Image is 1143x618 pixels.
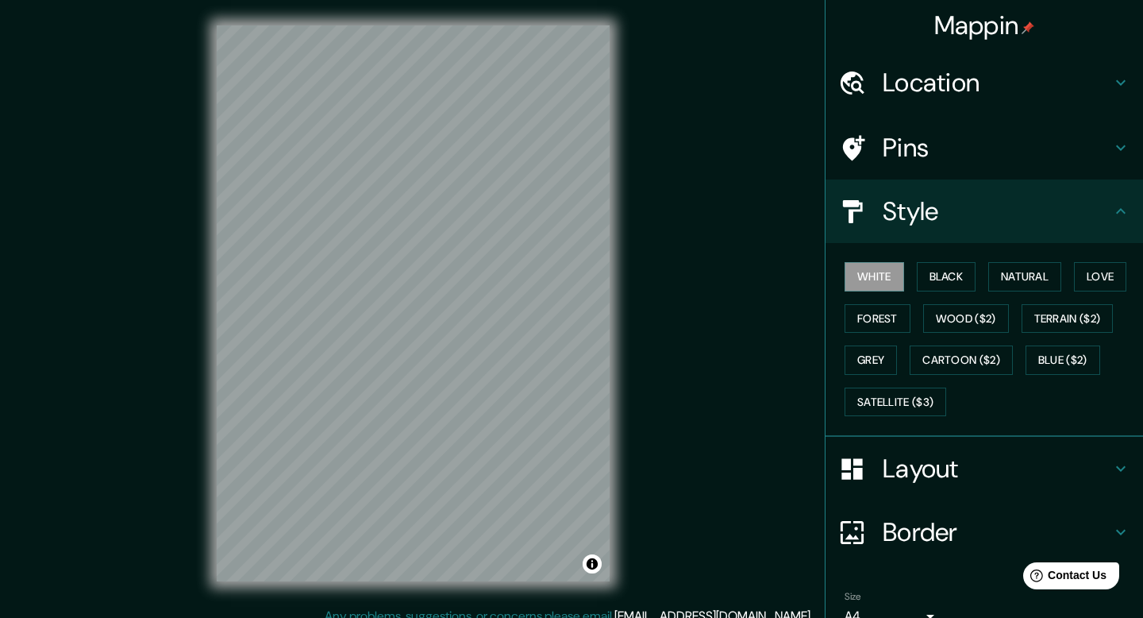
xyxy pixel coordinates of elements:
[934,10,1035,41] h4: Mappin
[1022,304,1114,334] button: Terrain ($2)
[883,195,1111,227] h4: Style
[1022,21,1034,34] img: pin-icon.png
[883,67,1111,98] h4: Location
[845,304,910,334] button: Forest
[883,453,1111,485] h4: Layout
[845,388,946,417] button: Satellite ($3)
[845,346,897,375] button: Grey
[1074,262,1126,292] button: Love
[910,346,1013,375] button: Cartoon ($2)
[1026,346,1100,375] button: Blue ($2)
[825,116,1143,180] div: Pins
[583,554,602,574] button: Toggle attribution
[217,25,610,581] canvas: Map
[825,180,1143,243] div: Style
[1002,556,1126,601] iframe: Help widget launcher
[825,437,1143,500] div: Layout
[883,132,1111,164] h4: Pins
[825,500,1143,564] div: Border
[917,262,976,292] button: Black
[923,304,1009,334] button: Wood ($2)
[988,262,1061,292] button: Natural
[825,51,1143,114] div: Location
[845,590,861,604] label: Size
[845,262,904,292] button: White
[883,516,1111,548] h4: Border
